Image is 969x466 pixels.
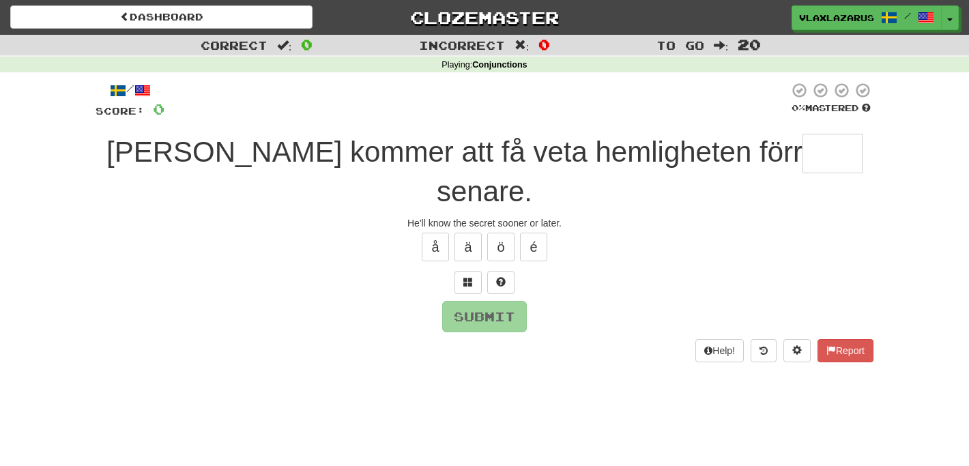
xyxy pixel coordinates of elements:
[201,38,267,52] span: Correct
[454,233,482,261] button: ä
[333,5,635,29] a: Clozemaster
[738,36,761,53] span: 20
[792,102,805,113] span: 0 %
[277,40,292,51] span: :
[818,339,873,362] button: Report
[10,5,313,29] a: Dashboard
[799,12,874,24] span: vlaxlazarus
[301,36,313,53] span: 0
[656,38,704,52] span: To go
[714,40,729,51] span: :
[515,40,530,51] span: :
[437,175,532,207] span: senare.
[487,233,515,261] button: ö
[904,11,911,20] span: /
[695,339,744,362] button: Help!
[419,38,505,52] span: Incorrect
[96,105,145,117] span: Score:
[789,102,873,115] div: Mastered
[96,82,164,99] div: /
[153,100,164,117] span: 0
[454,271,482,294] button: Switch sentence to multiple choice alt+p
[792,5,942,30] a: vlaxlazarus /
[751,339,777,362] button: Round history (alt+y)
[472,60,527,70] strong: Conjunctions
[487,271,515,294] button: Single letter hint - you only get 1 per sentence and score half the points! alt+h
[520,233,547,261] button: é
[538,36,550,53] span: 0
[96,216,873,230] div: He'll know the secret sooner or later.
[422,233,449,261] button: å
[106,136,802,168] span: [PERSON_NAME] kommer att få veta hemligheten förr
[442,301,527,332] button: Submit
